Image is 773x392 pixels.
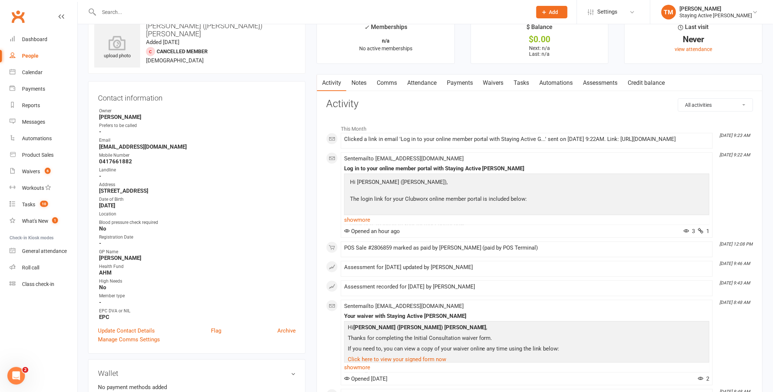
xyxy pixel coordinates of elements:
[22,265,39,271] div: Roll call
[359,46,412,51] span: No active memberships
[623,75,670,91] a: Credit balance
[99,167,296,174] div: Landline
[372,75,402,91] a: Comms
[97,7,527,17] input: Search...
[22,248,67,254] div: General attendance
[675,46,712,52] a: view attendance
[344,215,710,225] a: show more
[10,196,77,213] a: Tasks 10
[22,119,45,125] div: Messages
[99,114,296,120] strong: [PERSON_NAME]
[22,152,54,158] div: Product Sales
[22,281,54,287] div: Class check-in
[7,367,25,385] iframe: Intercom live chat
[99,248,296,255] div: GP Name
[353,324,486,331] strong: [PERSON_NAME] ([PERSON_NAME]) [PERSON_NAME]
[549,9,558,15] span: Add
[680,6,752,12] div: [PERSON_NAME]
[22,202,35,207] div: Tasks
[98,91,296,102] h3: Contact information
[277,326,296,335] a: Archive
[22,36,47,42] div: Dashboard
[10,31,77,48] a: Dashboard
[720,280,750,286] i: [DATE] 9:43 AM
[22,218,48,224] div: What's New
[10,114,77,130] a: Messages
[22,135,52,141] div: Automations
[99,263,296,270] div: Health Fund
[94,22,299,38] h3: [PERSON_NAME] ([PERSON_NAME]) [PERSON_NAME]
[99,240,296,247] strong: -
[578,75,623,91] a: Assessments
[10,259,77,276] a: Roll call
[22,185,44,191] div: Workouts
[10,163,77,180] a: Waivers 6
[94,36,140,60] div: upload photo
[535,75,578,91] a: Automations
[146,39,179,46] time: Added [DATE]
[10,64,77,81] a: Calendar
[9,7,27,26] a: Clubworx
[99,152,296,159] div: Mobile Number
[99,269,296,276] strong: AHM
[509,75,535,91] a: Tasks
[22,53,39,59] div: People
[10,48,77,64] a: People
[99,293,296,300] div: Member type
[22,69,43,75] div: Calendar
[99,128,296,135] strong: -
[52,217,58,224] span: 1
[364,24,369,31] i: ✓
[22,102,40,108] div: Reports
[344,245,710,251] div: POS Sale #2806859 marked as paid by [PERSON_NAME] (paid by POS Terminal)
[326,121,753,133] li: This Month
[99,219,296,226] div: Blood pressure check required
[442,75,478,91] a: Payments
[99,211,296,218] div: Location
[402,75,442,91] a: Attendance
[10,81,77,97] a: Payments
[346,344,708,355] p: If you need to, you can view a copy of your waiver online any time using the link below:
[346,323,708,334] p: Hi ,
[698,375,710,382] span: 2
[99,308,296,315] div: EPC DVA or NIL
[99,144,296,150] strong: [EMAIL_ADDRESS][DOMAIN_NAME]
[99,188,296,194] strong: [STREET_ADDRESS]
[698,228,710,235] span: 1
[344,362,710,373] a: show more
[10,180,77,196] a: Workouts
[99,137,296,144] div: Email
[45,168,51,174] span: 6
[344,375,387,382] span: Opened [DATE]
[344,313,710,319] div: Your waiver with Staying Active [PERSON_NAME]
[99,173,296,179] strong: -
[98,369,296,377] h3: Wallet
[478,75,509,91] a: Waivers
[22,367,28,373] span: 2
[99,181,296,188] div: Address
[344,228,400,235] span: Opened an hour ago
[99,196,296,203] div: Date of Birth
[99,225,296,232] strong: No
[680,12,752,19] div: Staying Active [PERSON_NAME]
[99,234,296,241] div: Registration Date
[99,314,296,320] strong: EPC
[678,22,709,36] div: Last visit
[10,147,77,163] a: Product Sales
[382,38,390,44] strong: n/a
[10,130,77,147] a: Automations
[22,168,40,174] div: Waivers
[40,201,48,207] span: 10
[99,108,296,115] div: Owner
[99,202,296,209] strong: [DATE]
[344,303,464,309] span: Sent email to [EMAIL_ADDRESS][DOMAIN_NAME]
[146,57,204,64] span: [DEMOGRAPHIC_DATA]
[326,98,753,110] h3: Activity
[684,228,695,235] span: 3
[99,299,296,306] strong: -
[720,133,750,138] i: [DATE] 9:23 AM
[364,22,407,36] div: Memberships
[211,326,221,335] a: Flag
[720,300,750,305] i: [DATE] 8:48 AM
[344,155,464,162] span: Sent email to [EMAIL_ADDRESS][DOMAIN_NAME]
